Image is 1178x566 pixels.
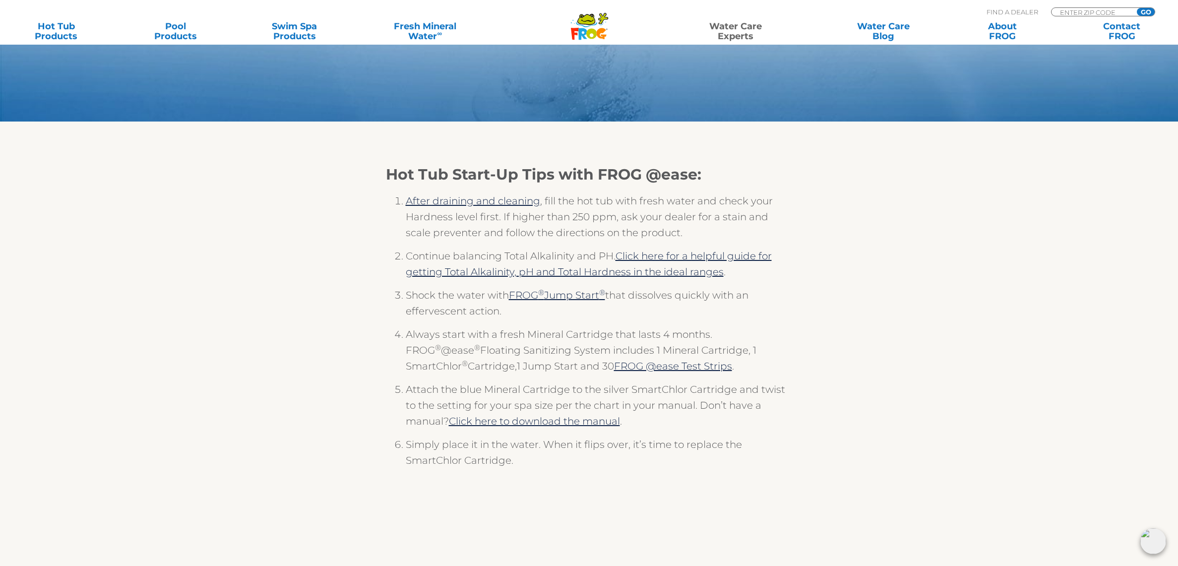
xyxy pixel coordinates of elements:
a: Click here to download the manual [449,415,620,427]
li: Simply place it in the water. When it flips over, it’s time to replace the SmartChlor Cartridge. [406,437,793,476]
li: Shock the water with that dissolves quickly with an effervescent action. [406,287,793,326]
a: FROG @ease Test Strips [614,360,732,372]
a: Water CareExperts [660,21,811,41]
li: Attach the blue Mineral Cartridge to the silver SmartChlor Cartridge and twist to the setting for... [406,381,793,437]
input: GO [1137,8,1155,16]
a: Water CareBlog [837,21,930,41]
sup: ® [538,288,544,297]
a: Hot TubProducts [10,21,103,41]
a: Jump Start [544,289,599,301]
a: AboutFROG [956,21,1049,41]
sup: ∞ [437,29,442,37]
a: After draining and cleaning [406,195,540,207]
img: openIcon [1140,528,1166,554]
a: Fresh MineralWater∞ [368,21,484,41]
li: Always start with a fresh Mineral Cartridge that lasts 4 months. FROG @ease Floating Sanitizing S... [406,326,793,381]
li: Continue balancing Total Alkalinity and PH. . [406,248,793,287]
a: ® [599,289,605,301]
input: Zip Code Form [1059,8,1126,16]
sup: ® [599,288,605,297]
a: ® [538,289,544,301]
li: , fill the hot tub with fresh water and check your Hardness level first. If higher than 250 ppm, ... [406,193,793,248]
strong: Hot Tub Start-Up Tips with FROG @ease: [386,165,701,184]
sup: ® [435,343,441,352]
a: Swim SpaProducts [248,21,341,41]
a: PoolProducts [129,21,222,41]
sup: ® [462,359,468,368]
p: Find A Dealer [987,7,1038,16]
a: FROG [509,289,538,301]
sup: ® [474,343,480,352]
a: ContactFROG [1075,21,1168,41]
